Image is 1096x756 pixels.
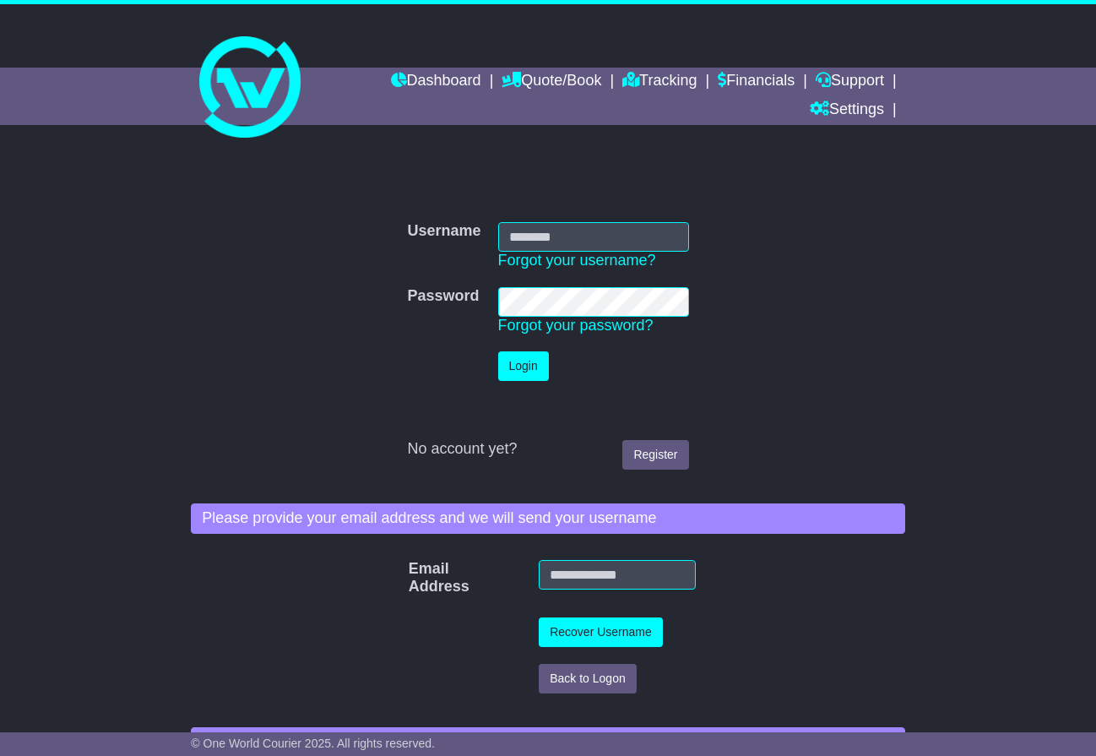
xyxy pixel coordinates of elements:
label: Username [407,222,480,241]
span: © One World Courier 2025. All rights reserved. [191,737,435,750]
button: Back to Logon [539,664,637,693]
a: Support [816,68,884,96]
a: Quote/Book [502,68,601,96]
a: Register [622,440,688,470]
button: Login [498,351,549,381]
a: Settings [810,96,884,125]
label: Email Address [400,560,431,596]
div: No account yet? [407,440,688,459]
button: Recover Username [539,617,663,647]
a: Tracking [622,68,697,96]
a: Dashboard [391,68,481,96]
a: Forgot your username? [498,252,656,269]
a: Forgot your password? [498,317,654,334]
a: Financials [718,68,795,96]
label: Password [407,287,479,306]
div: Please provide your email address and we will send your username [191,503,904,534]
